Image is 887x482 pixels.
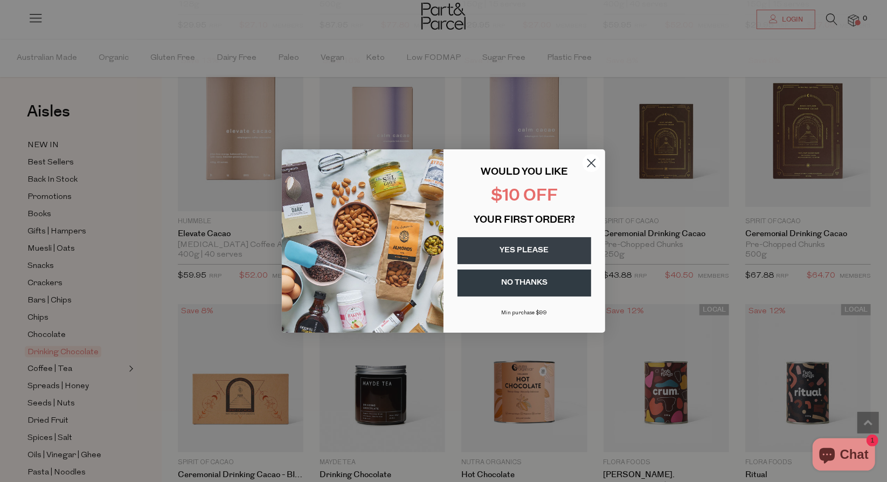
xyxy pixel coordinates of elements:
[282,149,443,333] img: 43fba0fb-7538-40bc-babb-ffb1a4d097bc.jpeg
[491,188,558,205] span: $10 OFF
[582,154,601,173] button: Close dialog
[481,168,568,177] span: WOULD YOU LIKE
[474,216,575,225] span: YOUR FIRST ORDER?
[458,237,591,264] button: YES PLEASE
[502,310,548,316] span: Min purchase $99
[809,438,878,473] inbox-online-store-chat: Shopify online store chat
[458,270,591,297] button: NO THANKS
